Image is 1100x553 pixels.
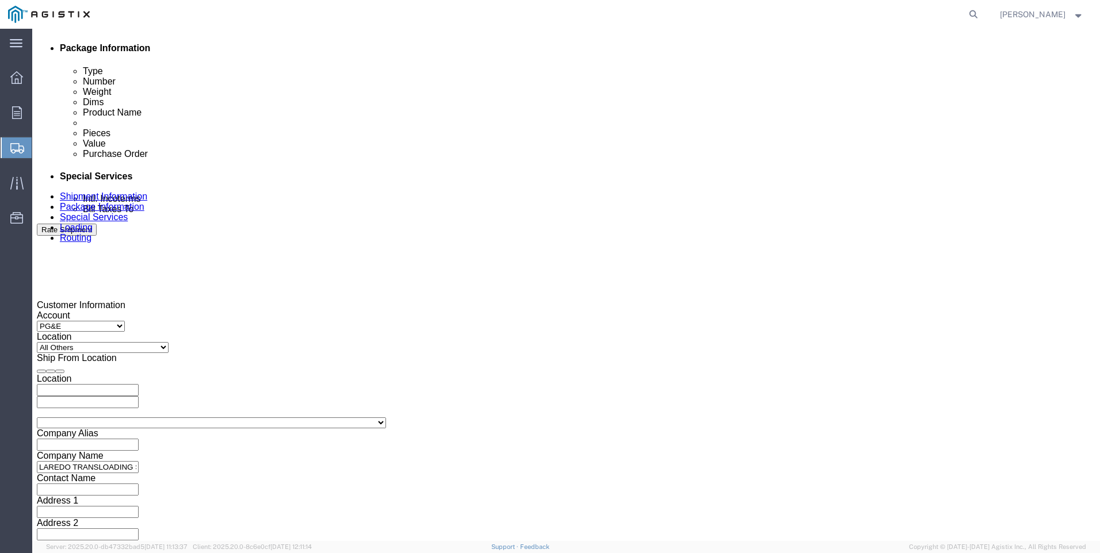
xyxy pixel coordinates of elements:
[193,543,312,550] span: Client: 2025.20.0-8c6e0cf
[999,7,1084,21] button: [PERSON_NAME]
[520,543,549,550] a: Feedback
[32,29,1100,541] iframe: FS Legacy Container
[1000,8,1065,21] span: Juan Ruiz
[144,543,188,550] span: [DATE] 11:13:37
[46,543,188,550] span: Server: 2025.20.0-db47332bad5
[491,543,520,550] a: Support
[8,6,90,23] img: logo
[909,542,1086,552] span: Copyright © [DATE]-[DATE] Agistix Inc., All Rights Reserved
[270,543,312,550] span: [DATE] 12:11:14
